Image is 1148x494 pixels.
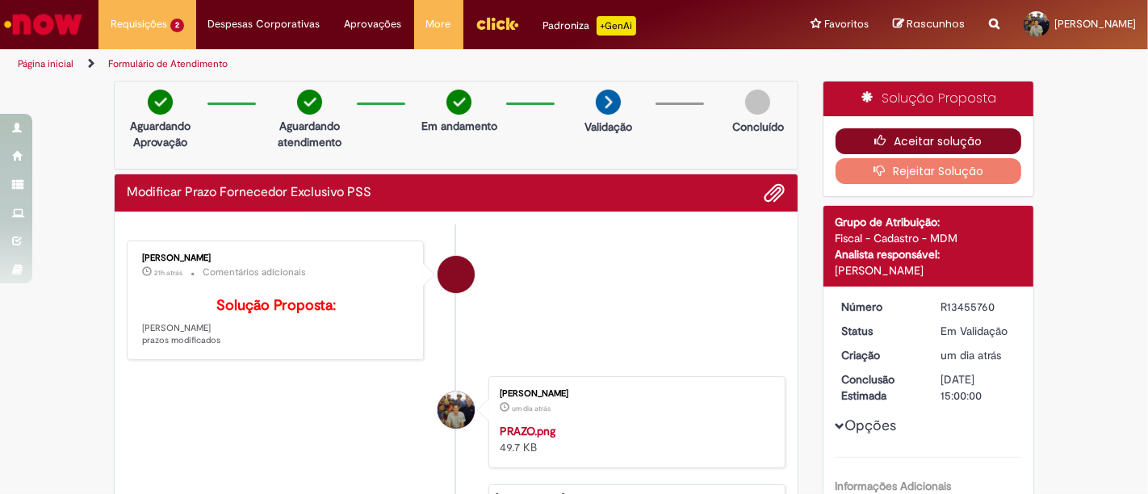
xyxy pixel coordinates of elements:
div: 49.7 KB [500,423,769,455]
img: check-circle-green.png [446,90,471,115]
button: Aceitar solução [836,128,1022,154]
div: [PERSON_NAME] [836,262,1022,278]
b: Informações Adicionais [836,479,952,493]
span: um dia atrás [941,348,1001,362]
img: arrow-next.png [596,90,621,115]
time: 28/08/2025 08:33:02 [512,404,551,413]
div: [DATE] 15:00:00 [941,371,1016,404]
button: Adicionar anexos [765,182,786,203]
time: 28/08/2025 08:33:26 [941,348,1001,362]
ul: Trilhas de página [12,49,753,79]
b: Solução Proposta: [216,296,336,315]
img: click_logo_yellow_360x200.png [476,11,519,36]
h2: Modificar Prazo Fornecedor Exclusivo PSS Histórico de tíquete [127,186,371,200]
time: 28/08/2025 18:15:26 [154,268,182,278]
button: Rejeitar Solução [836,158,1022,184]
small: Comentários adicionais [203,266,306,279]
div: Em Validação [941,323,1016,339]
span: [PERSON_NAME] [1054,17,1136,31]
span: 21h atrás [154,268,182,278]
p: Validação [584,119,632,135]
span: Rascunhos [907,16,965,31]
span: Aprovações [345,16,402,32]
div: Solução Proposta [823,82,1034,116]
span: 2 [170,19,184,32]
p: Concluído [732,119,784,135]
div: Celso Dias Da Rosa [438,256,475,293]
dt: Status [830,323,929,339]
img: check-circle-green.png [148,90,173,115]
div: Analista responsável: [836,246,1022,262]
div: Fiscal - Cadastro - MDM [836,230,1022,246]
dt: Criação [830,347,929,363]
div: [PERSON_NAME] [142,253,411,263]
dt: Número [830,299,929,315]
div: [PERSON_NAME] [500,389,769,399]
p: [PERSON_NAME] prazos modificados [142,298,411,347]
span: Despesas Corporativas [208,16,321,32]
p: Aguardando atendimento [270,118,349,150]
img: ServiceNow [2,8,85,40]
a: PRAZO.png [500,424,555,438]
a: Rascunhos [893,17,965,32]
dt: Conclusão Estimada [830,371,929,404]
div: Lucas Xavier De Oliveira [438,391,475,429]
span: Requisições [111,16,167,32]
p: Em andamento [421,118,497,134]
span: More [426,16,451,32]
span: Favoritos [824,16,869,32]
div: 28/08/2025 08:33:26 [941,347,1016,363]
div: Padroniza [543,16,636,36]
a: Página inicial [18,57,73,70]
div: Grupo de Atribuição: [836,214,1022,230]
p: +GenAi [597,16,636,36]
div: R13455760 [941,299,1016,315]
img: img-circle-grey.png [745,90,770,115]
p: Aguardando Aprovação [121,118,199,150]
span: um dia atrás [512,404,551,413]
a: Formulário de Atendimento [108,57,228,70]
img: check-circle-green.png [297,90,322,115]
